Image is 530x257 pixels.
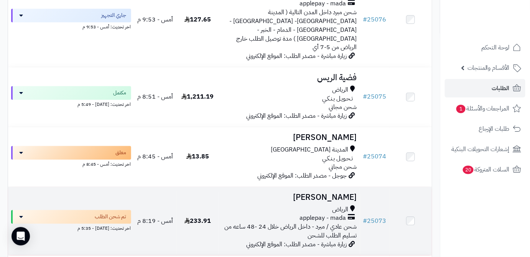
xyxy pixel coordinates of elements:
span: شحن مجاني [329,162,357,171]
div: اخر تحديث: أمس - 8:45 م [11,160,131,168]
span: 233.91 [184,216,211,226]
span: 1,211.19 [181,92,214,101]
div: اخر تحديث: أمس - 9:53 م [11,22,131,30]
a: المراجعات والأسئلة1 [445,99,525,118]
span: معلق [116,149,127,157]
span: المدينة [GEOGRAPHIC_DATA] [271,145,349,154]
span: شحن مجاني [329,102,357,112]
span: 1 [456,105,466,113]
a: لوحة التحكم [445,38,525,57]
a: طلبات الإرجاع [445,120,525,138]
span: زيارة مباشرة - مصدر الطلب: الموقع الإلكتروني [247,111,347,120]
span: تـحـويـل بـنـكـي [323,154,353,163]
span: الرياض [332,205,349,214]
h3: [PERSON_NAME] [222,193,357,202]
h3: فضية الريس [222,73,357,82]
span: السلات المتروكة [462,164,510,175]
span: الرياض [332,86,349,94]
span: تـحـويـل بـنـكـي [323,94,353,103]
a: الطلبات [445,79,525,97]
div: Open Intercom Messenger [12,227,30,245]
span: # [363,152,367,161]
span: # [363,216,367,226]
span: زيارة مباشرة - مصدر الطلب: الموقع الإلكتروني [247,51,347,61]
span: المراجعات والأسئلة [456,103,510,114]
span: تم شحن الطلب [95,213,127,221]
a: #25074 [363,152,387,161]
span: إشعارات التحويلات البنكية [451,144,510,155]
span: جاري التجهيز [102,12,127,19]
span: أمس - 8:45 م [137,152,173,161]
div: اخر تحديث: [DATE] - 5:49 م [11,100,131,108]
span: لوحة التحكم [481,42,510,53]
span: شحن مبرد داخل المدن التالية ( المدينة [GEOGRAPHIC_DATA]- [GEOGRAPHIC_DATA] - [GEOGRAPHIC_DATA] - ... [230,8,357,52]
span: 20 [463,166,474,174]
span: أمس - 8:19 م [137,216,173,226]
span: جوجل - مصدر الطلب: الموقع الإلكتروني [258,171,347,180]
a: #25075 [363,92,387,101]
h3: [PERSON_NAME] [222,133,357,142]
span: شحن عادي / مبرد - داخل الرياض خلال 24 -48 ساعه من تسليم الطلب للشحن [225,222,357,240]
span: 13.85 [186,152,209,161]
a: #25073 [363,216,387,226]
span: # [363,15,367,24]
span: 127.65 [184,15,211,24]
span: الطلبات [492,83,510,94]
img: logo-2.png [478,20,523,36]
a: #25076 [363,15,387,24]
span: طلبات الإرجاع [479,124,510,134]
div: اخر تحديث: [DATE] - 5:35 م [11,224,131,232]
span: مكتمل [114,89,127,97]
span: # [363,92,367,101]
span: أمس - 8:51 م [137,92,173,101]
span: أمس - 9:53 م [137,15,173,24]
span: applepay - mada [300,214,346,222]
span: زيارة مباشرة - مصدر الطلب: الموقع الإلكتروني [247,240,347,249]
a: إشعارات التحويلات البنكية [445,140,525,158]
span: الأقسام والمنتجات [467,63,510,73]
a: السلات المتروكة20 [445,160,525,179]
